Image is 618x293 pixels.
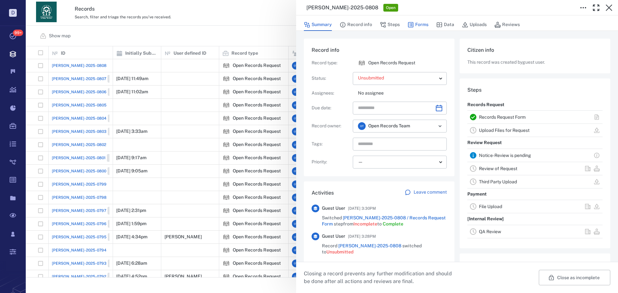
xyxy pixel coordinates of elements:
[435,122,445,131] button: Open
[312,123,350,129] p: Record owner :
[577,1,590,14] button: Toggle to Edit Boxes
[312,46,447,54] h6: Record info
[13,30,23,36] span: 99+
[479,114,526,120] a: Records Request Form
[312,189,334,197] h6: Activities
[407,19,428,31] button: Forms
[338,243,401,248] a: [PERSON_NAME]-2025-0808
[304,181,454,271] div: ActivitiesLeave commentGuest User[DATE] 3:30PMSwitched [PERSON_NAME]-2025-0808 / Records Request ...
[479,153,531,158] a: Notice-Review is pending
[14,5,28,10] span: Help
[467,46,603,54] h6: Citizen info
[348,233,376,240] span: [DATE] 3:28PM
[479,128,529,133] a: Upload Files for Request
[358,158,436,166] div: —
[467,99,504,111] p: Records Request
[460,39,610,78] div: Citizen infoThis record was created byguest user.
[353,221,377,226] span: Incomplete
[312,105,350,111] p: Due date :
[326,249,353,254] span: Unsubmitted
[433,102,445,114] button: Choose date
[467,261,603,269] h6: Reviews
[358,59,366,67] img: icon Open Records Request
[467,213,504,225] p: [Internal Review]
[304,19,332,31] button: Summary
[306,4,378,12] h3: [PERSON_NAME]-2025-0808
[312,159,350,165] p: Priority :
[462,19,487,31] button: Uploads
[479,229,501,234] a: QA Review
[322,233,345,240] span: Guest User
[539,270,610,285] button: Close as incomplete
[590,1,603,14] button: Toggle Fullscreen
[479,204,502,209] a: File Upload
[312,90,350,96] p: Assignees :
[380,19,400,31] button: Steps
[348,205,376,212] span: [DATE] 3:30PM
[304,270,457,285] p: Closing a record prevents any further modification and should be done after all actions and revie...
[312,141,350,147] p: Tags :
[304,39,454,181] div: Record infoRecord type:icon Open Records RequestOpen Records RequestStatus:Assignees:No assigneeD...
[460,78,610,253] div: StepsRecords RequestRecords Request FormUpload Files for RequestReview RequestNotice-Review is pe...
[479,166,517,171] a: Review of Request
[358,75,436,81] p: Unsubmitted
[312,75,350,82] p: Status :
[358,59,366,67] div: Open Records Request
[340,19,372,31] button: Record info
[368,60,415,66] p: Open Records Request
[414,189,447,196] p: Leave comment
[358,122,366,130] div: O T
[368,123,410,129] span: Open Records Team
[9,9,17,17] p: D
[322,215,447,227] span: Switched step from to
[479,179,517,184] a: Third Party Upload
[467,137,502,149] p: Review Request
[467,238,502,250] p: Record Delivery
[603,1,615,14] button: Close
[494,19,520,31] button: Reviews
[467,86,603,94] h6: Steps
[467,59,603,66] p: This record was created by guest user .
[383,221,403,226] span: Complete
[322,205,345,212] span: Guest User
[405,189,447,197] a: Leave comment
[358,90,447,96] p: No assignee
[436,19,454,31] button: Data
[467,188,487,200] p: Payment
[322,243,447,255] span: Record switched to
[322,215,446,227] a: [PERSON_NAME]-2025-0808 / Records Request Form
[312,60,350,66] p: Record type :
[385,5,397,11] span: Open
